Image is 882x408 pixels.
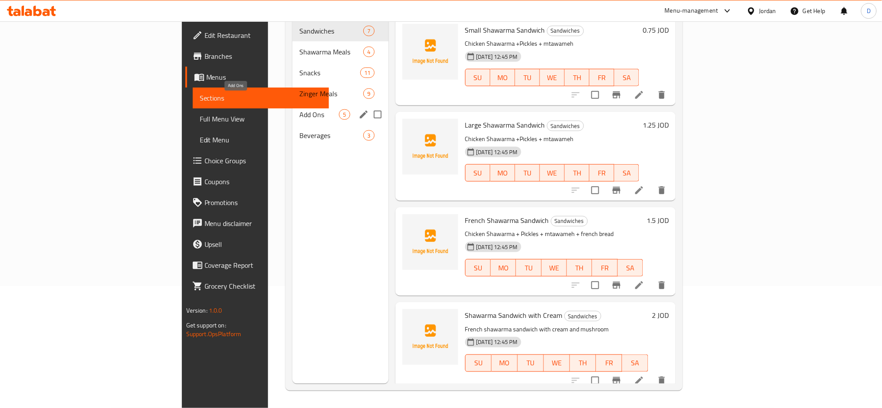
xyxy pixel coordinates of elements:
[465,214,549,227] span: French Shawarma Sandwich
[492,354,518,372] button: MO
[651,84,672,105] button: delete
[299,26,363,36] span: Sandwiches
[606,180,627,201] button: Branch-specific-item
[590,164,614,182] button: FR
[518,354,544,372] button: TU
[363,88,374,99] div: items
[465,24,545,37] span: Small Shawarma Sandwich
[600,357,619,369] span: FR
[209,305,222,316] span: 1.0.0
[593,167,611,179] span: FR
[547,357,567,369] span: WE
[185,255,329,276] a: Coverage Report
[515,164,540,182] button: TU
[292,41,388,62] div: Shawarma Meals4
[565,311,601,321] span: Sandwiches
[596,354,622,372] button: FR
[465,164,490,182] button: SU
[618,71,636,84] span: SA
[651,275,672,296] button: delete
[205,51,322,61] span: Branches
[363,130,374,141] div: items
[547,121,584,131] div: Sandwiches
[299,109,339,120] span: Add Ons
[547,26,584,36] div: Sandwiches
[651,370,672,391] button: delete
[292,104,388,125] div: Add Ons5edit
[193,108,329,129] a: Full Menu View
[465,324,649,335] p: French shawarma sandwich with cream and mushroom
[586,371,604,390] span: Select to update
[586,86,604,104] span: Select to update
[206,72,322,82] span: Menus
[618,259,643,276] button: SA
[465,229,644,239] p: Chicken Shawarma + Pickles + mtawameh + french bread
[593,71,611,84] span: FR
[565,164,590,182] button: TH
[515,69,540,86] button: TU
[364,90,374,98] span: 9
[491,259,516,276] button: MO
[339,111,349,119] span: 5
[643,119,669,131] h6: 1.25 JOD
[622,354,648,372] button: SA
[299,88,363,99] span: Zinger Meals
[292,83,388,104] div: Zinger Meals9
[402,24,458,80] img: Small Shawarma Sandwich
[185,25,329,46] a: Edit Restaurant
[567,259,592,276] button: TH
[186,328,241,340] a: Support.OpsPlatform
[473,53,521,61] span: [DATE] 12:45 PM
[652,309,669,321] h6: 2 JOD
[543,71,561,84] span: WE
[402,119,458,175] img: Large Shawarma Sandwich
[647,214,669,226] h6: 1.5 JOD
[292,17,388,149] nav: Menu sections
[465,259,491,276] button: SU
[185,46,329,67] a: Branches
[547,26,584,36] span: Sandwiches
[618,167,636,179] span: SA
[490,164,515,182] button: MO
[570,354,596,372] button: TH
[643,24,669,36] h6: 0.75 JOD
[465,69,490,86] button: SU
[185,67,329,88] a: Menus
[299,47,363,57] span: Shawarma Meals
[543,167,561,179] span: WE
[205,155,322,166] span: Choice Groups
[205,281,322,291] span: Grocery Checklist
[606,275,627,296] button: Branch-specific-item
[360,67,374,78] div: items
[621,262,640,274] span: SA
[542,259,567,276] button: WE
[299,130,363,141] span: Beverages
[573,357,593,369] span: TH
[185,213,329,234] a: Menu disclaimer
[292,20,388,41] div: Sandwiches7
[547,121,584,131] span: Sandwiches
[614,69,639,86] button: SA
[200,135,322,145] span: Edit Menu
[494,262,513,274] span: MO
[606,370,627,391] button: Branch-specific-item
[205,176,322,187] span: Coupons
[205,218,322,229] span: Menu disclaimer
[193,88,329,108] a: Sections
[299,67,360,78] span: Snacks
[651,180,672,201] button: delete
[626,357,645,369] span: SA
[606,84,627,105] button: Branch-specific-item
[361,69,374,77] span: 11
[402,214,458,270] img: French Shawarma Sandwich
[564,311,601,321] div: Sandwiches
[634,280,644,290] a: Edit menu item
[540,69,565,86] button: WE
[200,93,322,103] span: Sections
[465,38,640,49] p: Chicken Shawarma +Pickles + mtawameh
[185,150,329,171] a: Choice Groups
[363,47,374,57] div: items
[465,354,492,372] button: SU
